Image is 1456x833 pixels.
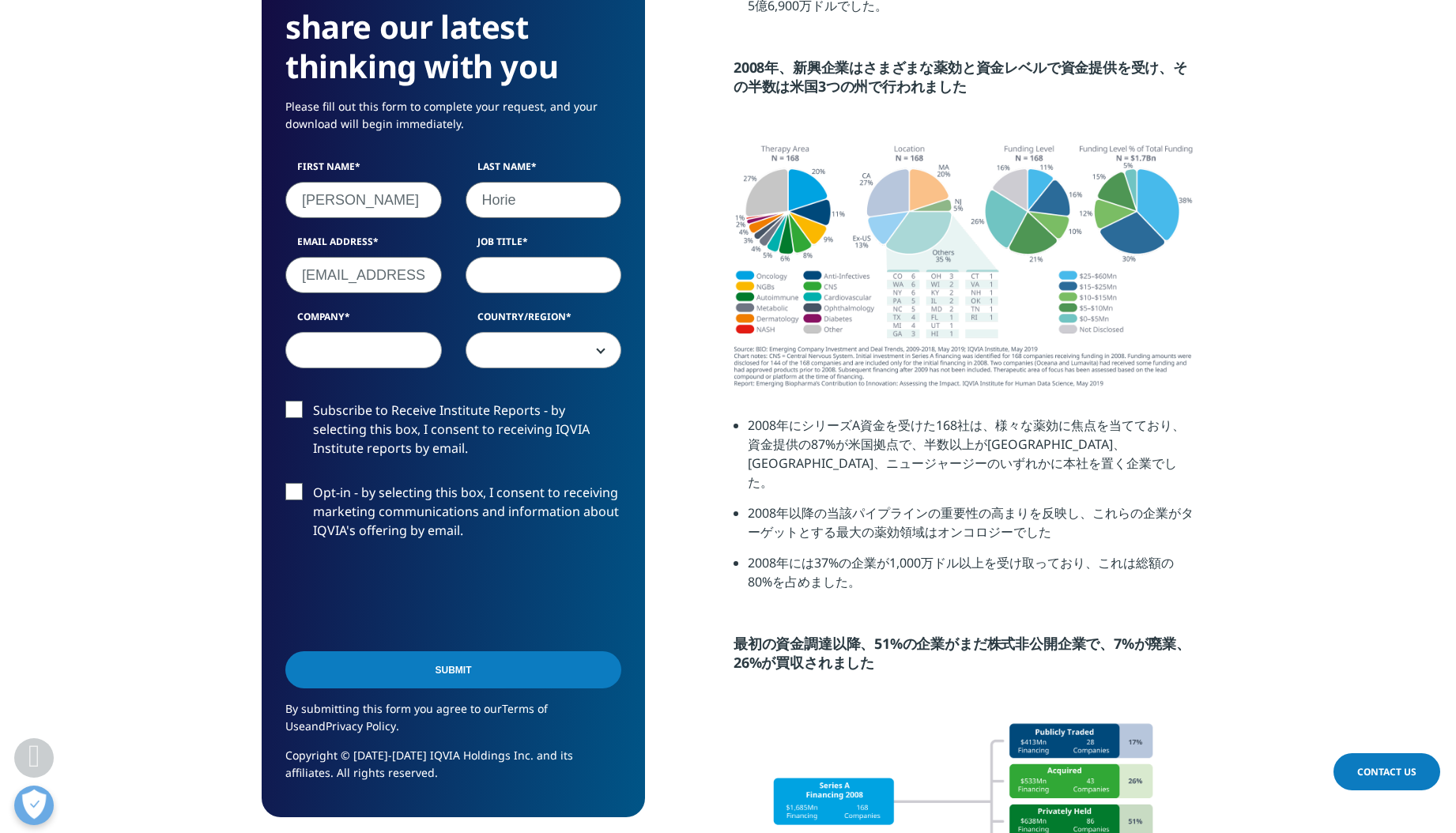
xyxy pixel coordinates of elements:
[285,700,621,747] p: By submitting this form you agree to our and .
[285,310,442,332] label: Company
[285,565,526,627] iframe: reCAPTCHA
[748,416,1194,503] li: 2008年にシリーズA資金を受けた168社は、様々な薬効に焦点を当てており、資金提供の87%が米国拠点で、半数以上が[GEOGRAPHIC_DATA]、[GEOGRAPHIC_DATA]、ニュー...
[1333,753,1440,790] a: Contact Us
[285,651,621,688] input: Submit
[326,718,396,733] a: Privacy Policy
[466,310,622,332] label: Country/Region
[285,483,621,548] label: Opt-in - by selecting this box, I consent to receiving marketing communications and information a...
[466,235,622,257] label: Job Title
[466,160,622,182] label: Last Name
[734,58,1194,107] h6: 2008年、新興企業はさまざまな薬効と資金レベルで資金提供を受け、その半数は米国3つの州で行われました
[734,634,1194,684] h6: 最初の資金調達以降、51%の企業がまだ株式非公開企業で、7%が廃業、26%が買収されました
[14,786,54,825] button: 優先設定センターを開く
[285,160,442,182] label: First Name
[285,747,621,793] p: Copyright © [DATE]-[DATE] IQVIA Holdings Inc. and its affiliates. All rights reserved.
[285,235,442,257] label: Email Address
[748,503,1194,553] li: 2008年以降の当該パイプラインの重要性の高まりを反映し、これらの企業がターゲットとする最大の薬効領域はオンコロジーでした
[1357,765,1416,778] span: Contact Us
[285,98,621,145] p: Please fill out this form to complete your request, and your download will begin immediately.
[285,401,621,466] label: Subscribe to Receive Institute Reports - by selecting this box, I consent to receiving IQVIA Inst...
[748,553,1194,603] li: 2008年には37%の企業が1,000万ドル以上を受け取っており、これは総額の80%を占めました。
